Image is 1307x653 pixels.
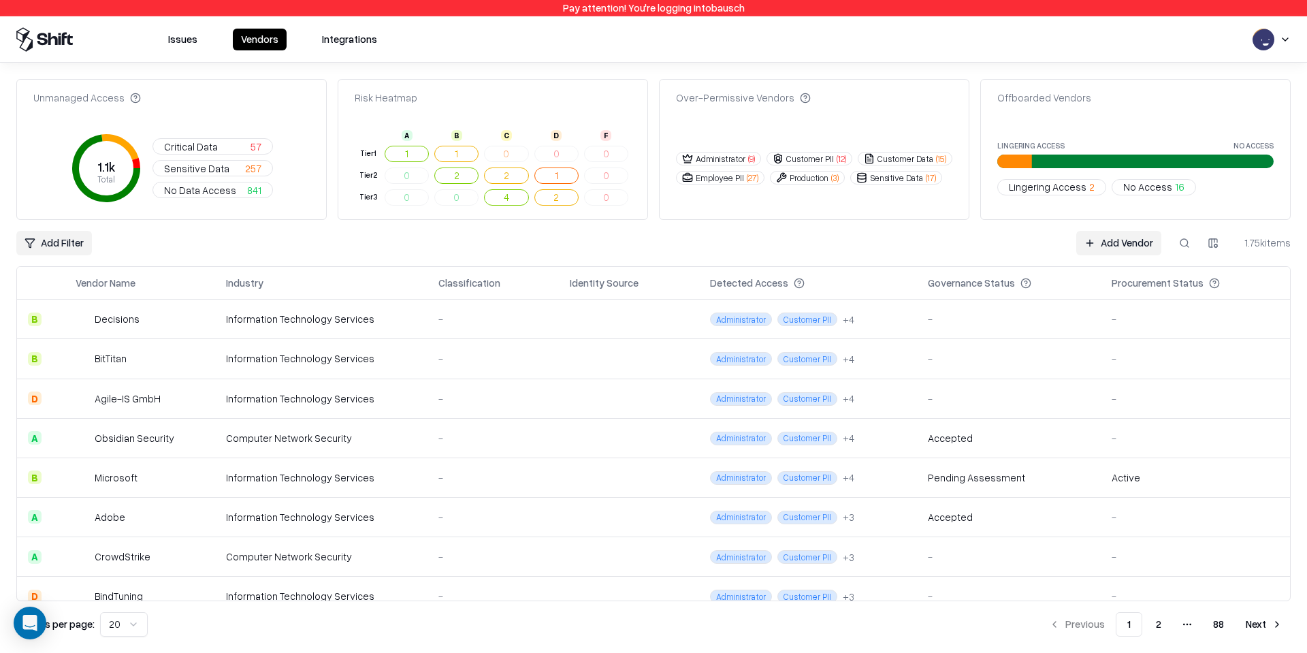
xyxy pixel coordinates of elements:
div: - [438,312,548,326]
span: ( 17 ) [926,172,936,184]
button: +3 [843,590,854,604]
div: - [928,392,1090,406]
button: No Access16 [1112,179,1196,195]
button: +4 [843,313,854,327]
div: Governance Status [928,276,1015,290]
span: Customer PII [777,352,837,366]
span: ( 12 ) [837,153,846,165]
button: Critical Data57 [152,138,273,155]
label: Lingering Access [997,142,1065,149]
img: Agile-IS GmbH [76,392,89,405]
div: - [438,550,548,564]
button: 88 [1202,612,1235,637]
button: 2 [434,168,479,184]
img: microsoft365.com [589,310,602,324]
div: Classification [438,276,500,290]
label: No Access [1233,142,1274,149]
div: Risk Heatmap [355,91,417,105]
div: Industry [226,276,263,290]
div: Information Technology Services [226,589,417,603]
div: Agile-IS GmbH [95,392,161,406]
span: Administrator [710,471,772,485]
div: Information Technology Services [226,392,417,406]
div: CrowdStrike [95,550,150,564]
button: Next [1238,612,1291,637]
img: Adobe [76,510,89,524]
span: ( 9 ) [748,153,755,165]
div: Computer Network Security [226,431,417,445]
div: C [501,130,512,141]
div: D [28,590,42,603]
div: Offboarded Vendors [997,91,1091,105]
div: BindTuning [95,589,143,603]
div: Information Technology Services [226,471,417,485]
div: D [551,130,562,141]
button: Sensitive Data(17) [850,171,942,185]
div: Microsoft [95,471,138,485]
button: Integrations [314,29,385,50]
div: Information Technology Services [226,510,417,524]
div: + 4 [843,352,854,366]
span: Administrator [710,392,772,406]
img: microsoft365.com [589,469,602,483]
tspan: Total [97,174,115,185]
div: D [28,392,42,405]
div: B [28,352,42,366]
img: entra.microsoft.com [570,509,583,522]
div: - [928,589,1090,603]
div: Tier 2 [357,170,379,181]
button: +3 [843,550,854,564]
div: Detected Access [710,276,788,290]
a: Add Vendor [1076,231,1161,255]
button: No Data Access841 [152,182,273,198]
button: Administrator(9) [676,152,761,165]
div: - [928,312,1090,326]
div: Accepted [928,510,973,524]
img: entra.microsoft.com [570,390,583,404]
div: A [28,550,42,564]
span: Administrator [710,550,772,564]
span: Administrator [710,511,772,524]
span: Critical Data [164,140,218,154]
button: +4 [843,392,854,406]
button: Production(3) [770,171,845,185]
div: - [928,351,1090,366]
img: microsoft365.com [589,509,602,522]
button: +4 [843,352,854,366]
span: Customer PII [777,392,837,406]
div: B [451,130,462,141]
button: Customer Data(15) [858,152,952,165]
div: A [28,431,42,445]
div: Procurement Status [1112,276,1204,290]
div: B [28,471,42,484]
button: 2 [484,168,528,184]
span: Administrator [710,352,772,366]
div: - [438,392,548,406]
img: entra.microsoft.com [570,548,583,562]
div: A [402,130,413,141]
span: 841 [247,183,261,197]
button: Lingering Access2 [997,179,1106,195]
div: - [1112,589,1279,603]
div: Vendor Name [76,276,135,290]
img: CrowdStrike [76,550,89,564]
span: ( 27 ) [747,172,758,184]
nav: pagination [1041,612,1291,637]
span: Customer PII [777,313,837,326]
span: Customer PII [777,432,837,445]
div: 1.75k items [1236,236,1291,250]
span: Customer PII [777,511,837,524]
button: 4 [484,189,528,206]
div: Information Technology Services [226,312,417,326]
span: Administrator [710,590,772,603]
div: - [438,510,548,524]
div: Decisions [95,312,140,326]
span: No Access [1123,180,1172,194]
span: Customer PII [777,550,837,564]
div: + 4 [843,431,854,445]
div: Pending Assessment [928,471,1025,485]
button: Add Filter [16,231,92,255]
span: Administrator [710,432,772,445]
div: + 4 [843,471,854,485]
tspan: 1.1k [97,159,115,174]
